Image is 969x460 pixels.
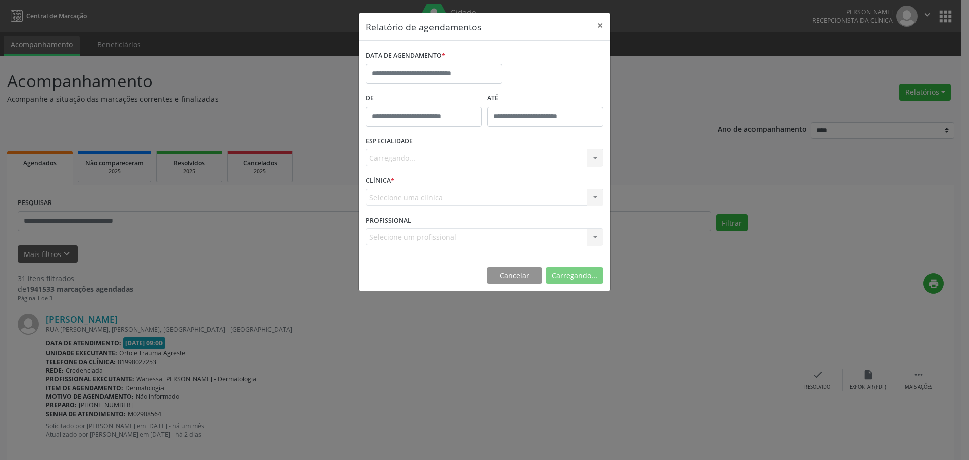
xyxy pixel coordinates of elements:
[590,13,610,38] button: Close
[487,267,542,284] button: Cancelar
[366,91,482,107] label: De
[366,20,481,33] h5: Relatório de agendamentos
[366,48,445,64] label: DATA DE AGENDAMENTO
[366,173,394,189] label: CLÍNICA
[366,213,411,228] label: PROFISSIONAL
[487,91,603,107] label: ATÉ
[546,267,603,284] button: Carregando...
[366,134,413,149] label: ESPECIALIDADE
